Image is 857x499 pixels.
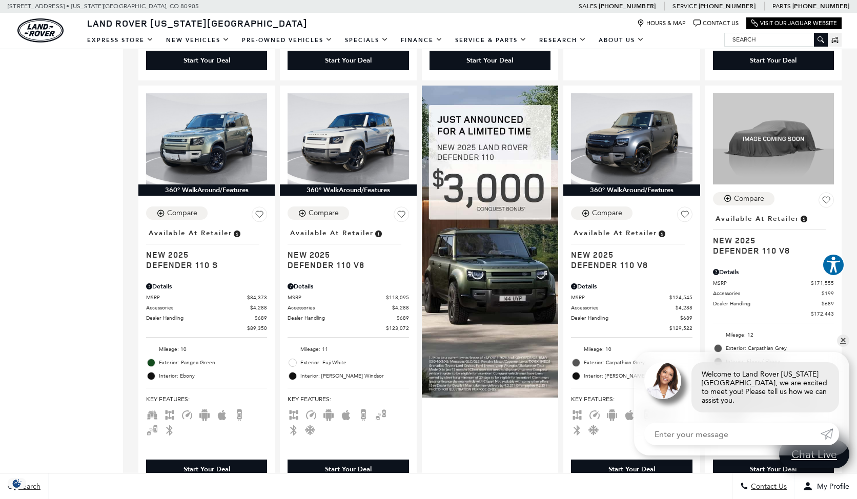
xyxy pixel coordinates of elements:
span: Accessories [713,289,822,297]
span: Android Auto [606,410,618,418]
a: Hours & Map [637,19,686,27]
img: 2025 Land Rover Defender 110 V8 [713,93,834,184]
span: Dealer Handling [288,314,396,322]
span: AWD [571,410,583,418]
a: Pre-Owned Vehicles [236,31,339,49]
span: Defender 110 S [146,260,259,270]
span: New 2025 [146,249,259,260]
div: Start Your Deal [571,460,692,479]
a: Visit Our Jaguar Website [751,19,837,27]
span: Accessories [146,304,250,311]
a: EXPRESS STORE [81,31,160,49]
a: [PHONE_NUMBER] [699,2,756,10]
span: Apple Car-Play [340,410,352,418]
button: Save Vehicle [819,192,834,212]
button: Save Vehicle [252,206,267,226]
div: Pricing Details - Defender 110 V8 [713,267,834,277]
div: Start Your Deal [325,465,372,474]
span: $689 [680,314,692,322]
div: Start Your Deal [183,465,230,474]
a: Service & Parts [449,31,533,49]
div: Start Your Deal [608,465,655,474]
img: 2025 Land Rover Defender 110 V8 [288,93,409,184]
span: Adaptive Cruise Control [305,410,317,418]
img: Land Rover [17,18,64,43]
span: $118,095 [386,294,409,301]
span: Accessories [288,304,392,311]
span: Android Auto [322,410,335,418]
div: Welcome to Land Rover [US_STATE][GEOGRAPHIC_DATA], we are excited to meet you! Please tell us how... [691,362,839,412]
span: Land Rover [US_STATE][GEOGRAPHIC_DATA] [87,17,308,29]
a: About Us [593,31,650,49]
span: New 2025 [571,249,684,260]
span: Interior: [PERSON_NAME] Windsor [300,371,409,381]
span: Apple Car-Play [623,410,636,418]
span: $689 [397,314,409,322]
div: Compare [309,209,339,218]
input: Enter your message [644,423,821,445]
button: Explore your accessibility options [822,254,845,276]
a: Research [533,31,593,49]
a: Available at RetailerNew 2025Defender 110 V8 [288,226,409,270]
button: Open user profile menu [795,473,857,499]
div: Start Your Deal [325,56,372,65]
span: $171,555 [811,279,834,287]
span: Dealer Handling [146,314,255,322]
button: Compare Vehicle [571,206,632,220]
button: Save Vehicle [677,206,692,226]
span: Blind Spot Monitor [375,410,387,418]
img: Opt-Out Icon [5,478,29,489]
div: Pricing Details - Defender 110 V8 [571,282,692,291]
div: Start Your Deal [146,51,267,70]
span: Bluetooth [288,426,300,433]
a: [PHONE_NUMBER] [599,2,656,10]
span: Adaptive Cruise Control [181,410,193,418]
div: Start Your Deal [713,51,834,70]
a: Available at RetailerNew 2025Defender 110 V8 [571,226,692,270]
a: New Vehicles [160,31,236,49]
li: Mileage: 12 [713,328,834,342]
span: Exterior: Pangea Green [159,358,267,368]
span: $689 [255,314,267,322]
span: Accessories [571,304,675,311]
span: Vehicle is in stock and ready for immediate delivery. Due to demand, availability is subject to c... [374,227,383,239]
div: Compare [592,209,622,218]
div: Start Your Deal [466,56,513,65]
span: Android Auto [198,410,211,418]
div: Start Your Deal [183,56,230,65]
div: 360° WalkAround/Features [280,184,416,196]
span: Vehicle is in stock and ready for immediate delivery. Due to demand, availability is subject to c... [232,227,241,239]
span: Bluetooth [164,426,176,433]
a: Accessories $4,288 [288,304,409,311]
a: Accessories $4,288 [146,304,267,311]
span: Dealer Handling [571,314,680,322]
span: $4,288 [250,304,267,311]
span: Exterior: Carpathian Grey [584,358,692,368]
span: $4,288 [676,304,692,311]
span: $123,072 [386,324,409,332]
span: New 2025 [288,249,401,260]
a: [PHONE_NUMBER] [792,2,849,10]
div: Compare [167,209,197,218]
a: MSRP $84,373 [146,294,267,301]
span: Vehicle is in stock and ready for immediate delivery. Due to demand, availability is subject to c... [657,227,666,239]
span: Adaptive Cruise Control [588,410,601,418]
li: Mileage: 10 [146,343,267,356]
input: Search [725,33,827,46]
span: Third Row Seats [146,410,158,418]
span: AWD [288,410,300,418]
div: Compare [734,194,764,203]
span: $124,545 [669,294,692,301]
button: Compare Vehicle [288,206,349,220]
a: [STREET_ADDRESS] • [US_STATE][GEOGRAPHIC_DATA], CO 80905 [8,3,199,10]
span: Interior: Ebony [159,371,267,381]
span: Key Features : [146,393,267,405]
a: Available at RetailerNew 2025Defender 110 V8 [713,212,834,256]
div: Start Your Deal [750,56,797,65]
div: 360° WalkAround/Features [563,184,700,196]
aside: Accessibility Help Desk [822,254,845,278]
a: MSRP $118,095 [288,294,409,301]
img: 2025 Land Rover Defender 110 V8 [571,93,692,184]
a: Dealer Handling $689 [571,314,692,322]
span: MSRP [146,294,247,301]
